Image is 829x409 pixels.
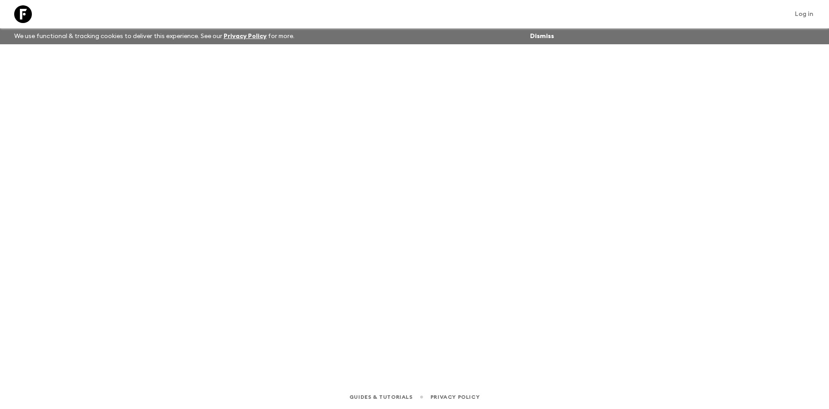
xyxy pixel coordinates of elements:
a: Privacy Policy [224,33,267,39]
button: Dismiss [528,30,556,42]
a: Log in [790,8,818,20]
a: Guides & Tutorials [349,392,413,402]
p: We use functional & tracking cookies to deliver this experience. See our for more. [11,28,298,44]
a: Privacy Policy [430,392,480,402]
